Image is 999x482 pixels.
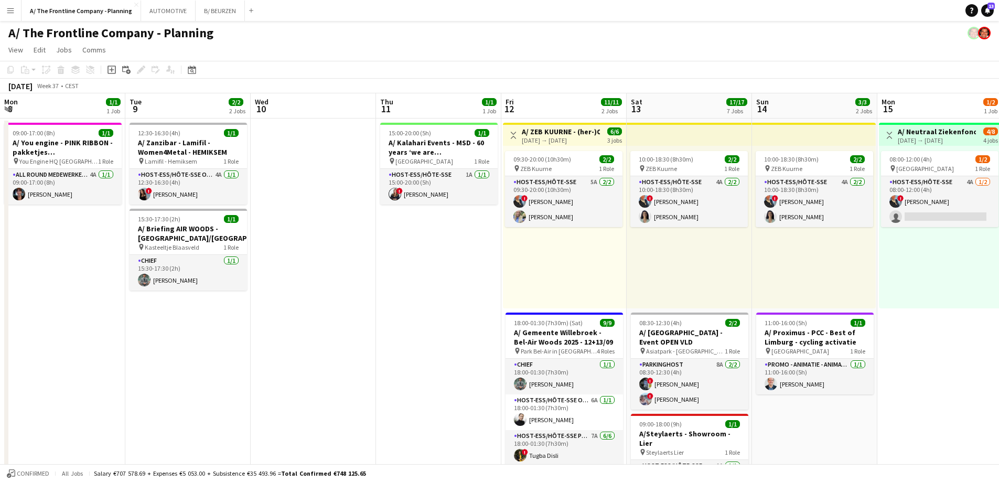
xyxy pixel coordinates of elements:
div: Salary €707 578.69 + Expenses €5 053.00 + Subsistence €35 493.96 = [94,469,366,477]
span: 1/1 [106,98,121,106]
span: 1/1 [725,420,740,428]
app-job-card: 09:30-20:00 (10h30m)2/2 ZEB Kuurne1 RoleHost-ess/Hôte-sse5A2/209:30-20:00 (10h30m)![PERSON_NAME][... [505,151,622,227]
div: 1 Job [106,107,120,115]
app-card-role: Host-ess/Hôte-sse4A2/210:00-18:30 (8h30m)![PERSON_NAME][PERSON_NAME] [630,176,748,227]
h1: A/ The Frontline Company - Planning [8,25,213,41]
app-card-role: All Round medewerker/collaborateur4A1/109:00-17:00 (8h)[PERSON_NAME] [4,169,122,205]
span: 15:30-17:30 (2h) [138,215,180,223]
span: 9 [128,103,142,115]
app-card-role: Host-ess/Hôte-sse4A1/208:00-12:00 (4h)![PERSON_NAME] [881,176,998,227]
h3: A/ Proximus - PCC - Best of Limburg - cycling activatie [756,328,874,347]
span: 2/2 [229,98,243,106]
span: Wed [255,97,268,106]
span: Park Bel-Air in [GEOGRAPHIC_DATA] [521,347,597,355]
span: 10 [253,103,268,115]
app-job-card: 10:00-18:30 (8h30m)2/2 ZEB Kuurne1 RoleHost-ess/Hôte-sse4A2/210:00-18:30 (8h30m)![PERSON_NAME][PE... [756,151,873,227]
app-job-card: 08:00-12:00 (4h)1/2 [GEOGRAPHIC_DATA]1 RoleHost-ess/Hôte-sse4A1/208:00-12:00 (4h)![PERSON_NAME] [881,151,998,227]
h3: A/ Neutraal Ziekenfonds Vlaanderen (NZVL) - [GEOGRAPHIC_DATA] - 15-18/09 [898,127,976,136]
span: 13 [987,3,995,9]
div: 2 Jobs [856,107,872,115]
span: 1/1 [224,215,239,223]
span: 09:00-17:00 (8h) [13,129,55,137]
span: Mon [4,97,18,106]
span: 1 Role [98,157,113,165]
app-card-role: Host-ess/Hôte-sse Onthaal-Accueill4A1/112:30-16:30 (4h)![PERSON_NAME] [130,169,247,205]
app-card-role: Promo - Animatie - Animation1/111:00-16:00 (5h)[PERSON_NAME] [756,359,874,394]
app-card-role: Chief1/118:00-01:30 (7h30m)[PERSON_NAME] [506,359,623,394]
h3: A/ Gemeente Willebroek - Bel-Air Woods 2025 - 12+13/09 [506,328,623,347]
span: 1 Role [850,347,865,355]
app-card-role: Host-ess/Hôte-sse4A2/210:00-18:30 (8h30m)![PERSON_NAME][PERSON_NAME] [756,176,873,227]
span: 4/8 [983,127,998,135]
span: 18:00-01:30 (7h30m) (Sat) [514,319,583,327]
span: ZEB Kuurne [771,165,802,173]
span: 3/3 [855,98,870,106]
span: Confirmed [17,470,49,477]
div: 10:00-18:30 (8h30m)2/2 ZEB Kuurne1 RoleHost-ess/Hôte-sse4A2/210:00-18:30 (8h30m)![PERSON_NAME][PE... [630,151,748,227]
div: 2 Jobs [601,107,621,115]
app-user-avatar: Peter Desart [978,27,991,39]
h3: A/ Zanzibar - Lamifil - Women4Metal - HEMIKSEM [130,138,247,157]
span: 17/17 [726,98,747,106]
div: 3 jobs [607,135,622,144]
h3: A/ ZEB KUURNE - (her-)Opening nieuwe winkel (12+13+14/09) [522,127,600,136]
span: ! [521,195,528,201]
div: 12:30-16:30 (4h)1/1A/ Zanzibar - Lamifil - Women4Metal - HEMIKSEM Lamifil - Hemiksem1 RoleHost-es... [130,123,247,205]
div: [DATE] [8,81,33,91]
span: 1/1 [851,319,865,327]
span: 1/1 [99,129,113,137]
span: 1/2 [975,155,990,163]
h3: A/ Kalahari Events - MSD - 60 years ‘we are [GEOGRAPHIC_DATA]’ [380,138,498,157]
span: Steylaerts Lier [646,448,684,456]
span: Asiatpark - [GEOGRAPHIC_DATA] [646,347,725,355]
h3: A/ You engine - PINK RIBBON - pakketjes inpakken/samenstellen (5 + [DATE]) [4,138,122,157]
span: 2/2 [850,155,865,163]
span: 1/1 [224,129,239,137]
span: 2/2 [599,155,614,163]
span: ! [772,195,778,201]
div: 2 Jobs [229,107,245,115]
span: Fri [506,97,514,106]
app-job-card: 09:00-17:00 (8h)1/1A/ You engine - PINK RIBBON - pakketjes inpakken/samenstellen (5 + [DATE]) You... [4,123,122,205]
a: Edit [29,43,50,57]
span: All jobs [60,469,85,477]
span: 15:00-20:00 (5h) [389,129,431,137]
div: 4 jobs [983,135,998,144]
span: Thu [380,97,393,106]
div: CEST [65,82,79,90]
span: 2/2 [725,155,739,163]
span: [GEOGRAPHIC_DATA] [395,157,453,165]
div: [DATE] → [DATE] [898,136,976,144]
span: Week 37 [35,82,61,90]
span: Sun [756,97,769,106]
span: 14 [755,103,769,115]
app-job-card: 08:30-12:30 (4h)2/2A/ [GEOGRAPHIC_DATA] - Event OPEN VLD Asiatpark - [GEOGRAPHIC_DATA]1 RoleParki... [631,313,748,410]
span: Sat [631,97,642,106]
span: 2/2 [725,319,740,327]
span: ! [396,188,403,194]
span: 1 Role [724,165,739,173]
h3: A/ Briefing AIR WOODS - [GEOGRAPHIC_DATA]/[GEOGRAPHIC_DATA] [130,224,247,243]
a: View [4,43,27,57]
span: Jobs [56,45,72,55]
span: ! [647,393,653,399]
app-job-card: 15:00-20:00 (5h)1/1A/ Kalahari Events - MSD - 60 years ‘we are [GEOGRAPHIC_DATA]’ [GEOGRAPHIC_DAT... [380,123,498,205]
span: ! [647,195,653,201]
div: 11:00-16:00 (5h)1/1A/ Proximus - PCC - Best of Limburg - cycling activatie [GEOGRAPHIC_DATA]1 Rol... [756,313,874,394]
span: 09:30-20:00 (10h30m) [513,155,571,163]
a: 13 [981,4,994,17]
h3: A/ [GEOGRAPHIC_DATA] - Event OPEN VLD [631,328,748,347]
span: ! [647,378,653,384]
span: 10:00-18:30 (8h30m) [639,155,693,163]
app-user-avatar: Peter Desart [968,27,980,39]
span: 09:00-18:00 (9h) [639,420,682,428]
span: 15 [880,103,895,115]
app-job-card: 18:00-01:30 (7h30m) (Sat)9/9A/ Gemeente Willebroek - Bel-Air Woods 2025 - 12+13/09 Park Bel-Air i... [506,313,623,468]
app-card-role: Host-ess/Hôte-sse1A1/115:00-20:00 (5h)![PERSON_NAME] [380,169,498,205]
span: Mon [882,97,895,106]
span: 1/1 [475,129,489,137]
span: 1 Role [223,243,239,251]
